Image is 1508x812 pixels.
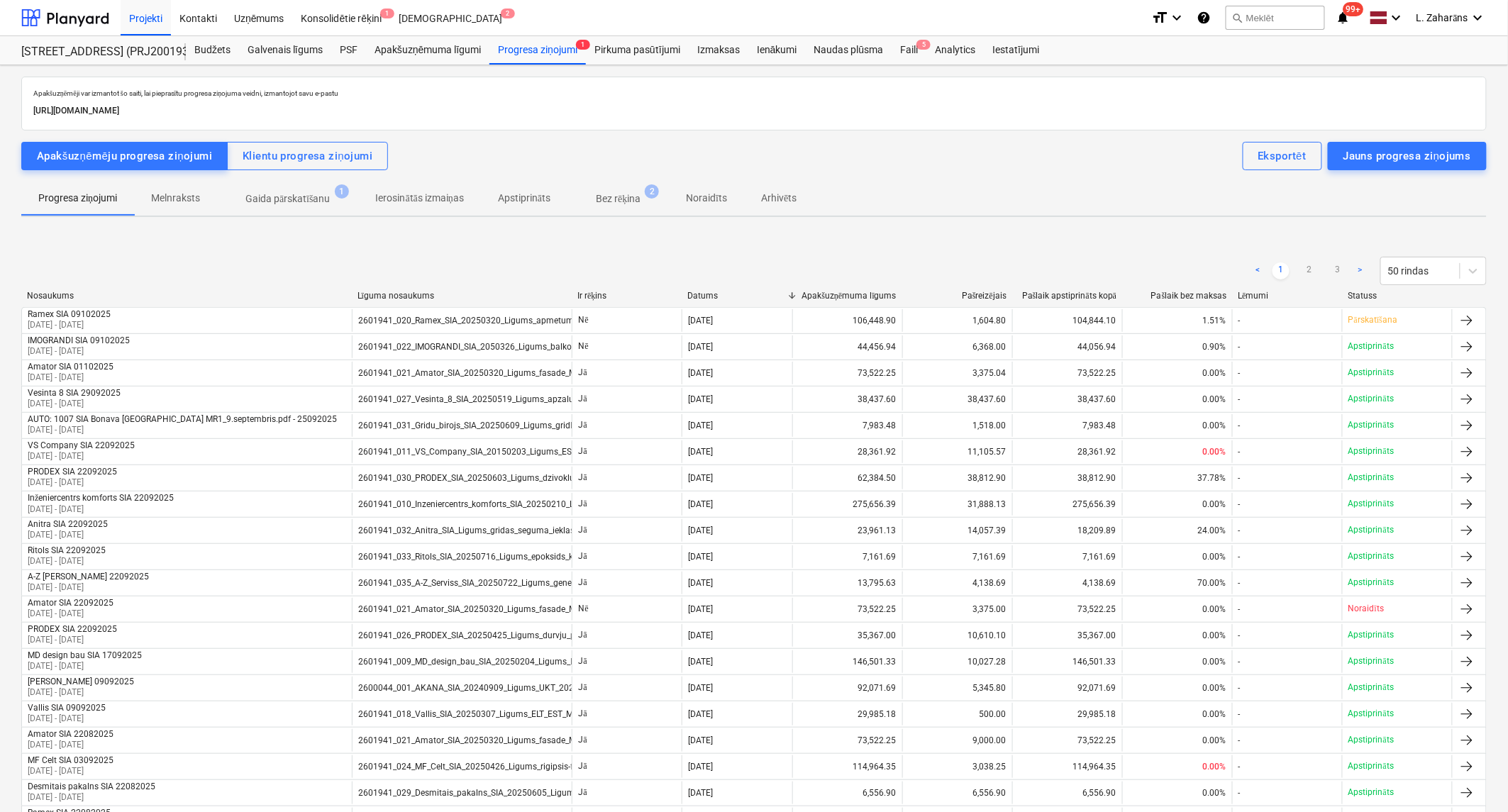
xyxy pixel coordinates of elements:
[358,447,612,457] div: 2601941_011_VS_Company_SIA_20150203_Ligums_ESS_MR1.pdf
[28,729,113,739] div: Amator SIA 22082025
[1273,262,1290,279] a: Page 1 is your current page
[1198,473,1226,483] span: 37.78%
[358,368,601,378] div: 2601941_021_Amator_SIA_20250320_Ligums_fasade_MR1.pdf
[28,467,117,477] div: PRODEX SIA 22092025
[1012,650,1122,673] div: 146,501.33
[28,414,337,424] div: AUTO: 1007 SIA Bonava [GEOGRAPHIC_DATA] MR1_9.septembris.pdf - 25092025
[688,525,713,535] div: [DATE]
[1238,604,1241,614] div: -
[358,578,727,588] div: 2601941_035_A-Z_Serviss_SIA_20250722_Ligums_generaltirisana_pielagots_punkts2.2_MR1.pdf
[1250,262,1267,279] a: Previous page
[572,598,682,621] div: Nē
[902,309,1012,332] div: 1,604.80
[577,291,676,301] div: Ir rēķins
[792,440,902,463] div: 28,361.92
[902,440,1012,463] div: 11,105.57
[792,493,902,516] div: 275,656.39
[792,624,902,647] div: 35,367.00
[572,703,682,725] div: Jā
[688,394,713,404] div: [DATE]
[28,660,142,672] p: [DATE] - [DATE]
[1203,316,1226,326] span: 1.51%
[688,499,713,509] div: [DATE]
[489,36,586,65] div: Progresa ziņojumi
[1198,525,1226,535] span: 24.00%
[1203,709,1226,719] span: 0.00%
[1012,309,1122,332] div: 104,844.10
[1238,709,1241,719] div: -
[28,555,106,567] p: [DATE] - [DATE]
[902,414,1012,437] div: 1,518.00
[572,782,682,804] div: Jā
[1203,421,1226,430] span: 0.00%
[21,142,228,170] button: Apakšuzņēmēju progresa ziņojumi
[688,578,713,588] div: [DATE]
[1238,762,1241,772] div: -
[1348,734,1394,746] p: Apstiprināts
[902,677,1012,699] div: 5,345.80
[688,342,713,352] div: [DATE]
[1328,142,1487,170] button: Jauns progresa ziņojums
[596,191,641,206] p: Bez rēķina
[28,634,117,646] p: [DATE] - [DATE]
[902,362,1012,384] div: 3,375.04
[572,650,682,673] div: Jā
[28,582,149,594] p: [DATE] - [DATE]
[358,788,665,798] div: 2601941_029_Desmitais_pakalns_SIA_20250605_Ligums_zoga_izbuve_MR1.pdf
[1203,630,1226,640] span: 0.00%
[1348,445,1394,457] p: Apstiprināts
[28,345,130,357] p: [DATE] - [DATE]
[688,368,713,378] div: [DATE]
[688,630,713,640] div: [DATE]
[926,36,984,65] a: Analytics
[902,335,1012,358] div: 6,368.00
[366,36,489,65] div: Apakšuzņēmuma līgumi
[1352,262,1369,279] a: Next page
[792,388,902,411] div: 38,437.60
[243,147,372,165] div: Klientu progresa ziņojumi
[358,394,641,404] div: 2601941_027_Vesinta_8_SIA_20250519_Ligums_apzalumosana_MR1.pdf
[902,650,1012,673] div: 10,027.28
[357,291,566,301] div: Līguma nosaukums
[792,335,902,358] div: 44,456.94
[1203,762,1226,772] span: 0.00%
[1238,421,1241,430] div: -
[151,191,200,206] p: Melnraksts
[1348,655,1394,667] p: Apstiprināts
[572,467,682,489] div: Jā
[572,677,682,699] div: Jā
[1348,314,1397,326] p: Pārskatīšana
[688,447,713,457] div: [DATE]
[239,36,331,65] a: Galvenais līgums
[1348,367,1394,379] p: Apstiprināts
[1238,394,1241,404] div: -
[792,782,902,804] div: 6,556.90
[1018,291,1116,301] div: Pašlaik apstiprināts kopā
[1012,493,1122,516] div: 275,656.39
[761,191,797,206] p: Arhivēts
[1012,362,1122,384] div: 73,522.25
[1012,729,1122,752] div: 73,522.25
[186,36,239,65] a: Budžets
[1012,519,1122,542] div: 18,209.89
[358,630,737,640] div: 2601941_026_PRODEX_SIA_20250425_Ligums_durvju_piegade-montaza_Nr.2601941026_MR1.pdf
[688,657,713,667] div: [DATE]
[28,504,174,516] p: [DATE] - [DATE]
[1238,316,1241,326] div: -
[688,762,713,772] div: [DATE]
[28,424,337,436] p: [DATE] - [DATE]
[688,316,713,326] div: [DATE]
[806,36,892,65] div: Naudas plūsma
[358,657,615,667] div: 2601941_009_MD_design_bau_SIA_20250204_Ligums_EL_MR1.pdf
[902,624,1012,647] div: 10,610.10
[489,36,586,65] a: Progresa ziņojumi1
[572,414,682,437] div: Jā
[902,729,1012,752] div: 9,000.00
[902,598,1012,621] div: 3,375.00
[689,36,748,65] a: Izmaksas
[1012,755,1122,778] div: 114,964.35
[586,36,689,65] a: Pirkuma pasūtījumi
[28,598,113,608] div: Amator SIA 22092025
